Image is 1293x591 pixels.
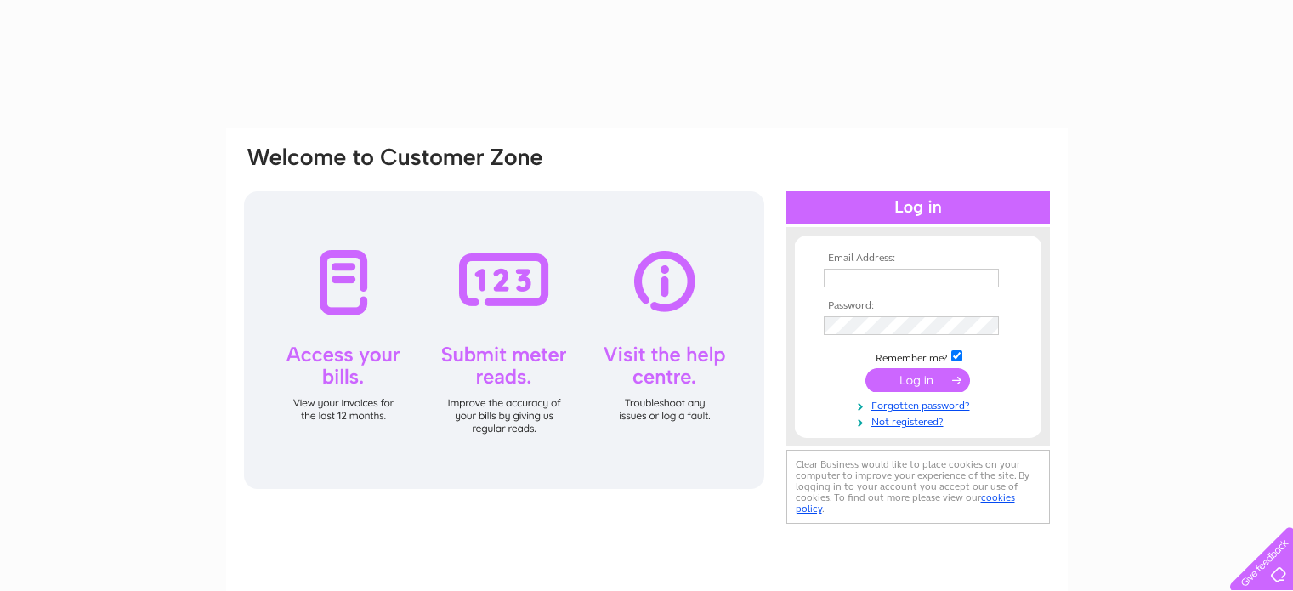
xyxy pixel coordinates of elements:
input: Submit [865,368,970,392]
td: Remember me? [819,348,1017,365]
a: Not registered? [824,412,1017,429]
div: Clear Business would like to place cookies on your computer to improve your experience of the sit... [786,450,1050,524]
th: Email Address: [819,253,1017,264]
a: cookies policy [796,492,1015,514]
th: Password: [819,300,1017,312]
a: Forgotten password? [824,396,1017,412]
